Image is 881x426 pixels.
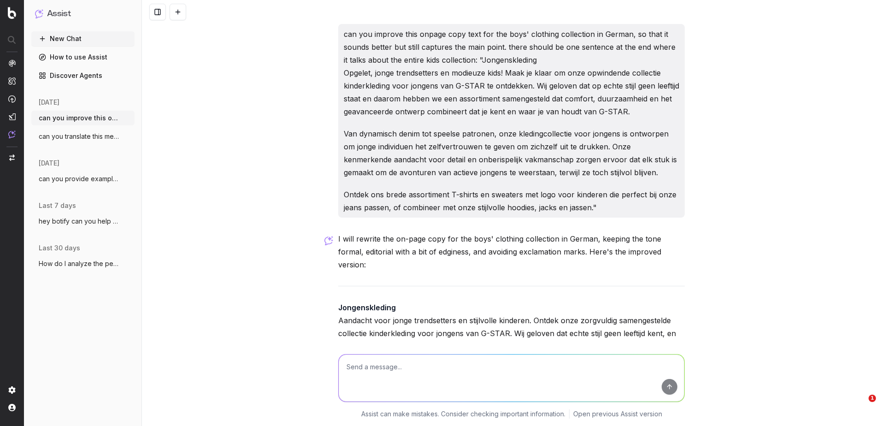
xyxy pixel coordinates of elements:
a: Open previous Assist version [573,409,662,419]
span: last 30 days [39,243,80,253]
img: Switch project [9,154,15,161]
a: How to use Assist [31,50,135,65]
a: Discover Agents [31,68,135,83]
button: How do I analyze the performance of cert [31,256,135,271]
span: can you translate this meta title and de [39,132,120,141]
img: Botify assist logo [324,236,333,245]
span: hey botify can you help me translate thi [39,217,120,226]
p: Van dynamisch denim tot speelse patronen, onze kledingcollectie voor jongens is ontworpen om jong... [344,127,679,179]
p: can you improve this onpage copy text for the boys' clothing collection in German, so that it sou... [344,28,679,118]
h1: Assist [47,7,71,20]
span: 1 [869,395,876,402]
span: can you improve this onpage copy text fo [39,113,120,123]
img: My account [8,404,16,411]
span: can you provide examples or suggestions [39,174,120,183]
img: Assist [8,130,16,138]
button: hey botify can you help me translate thi [31,214,135,229]
p: Aandacht voor jonge trendsetters en stijlvolle kinderen. Ontdek onze zorgvuldig samengestelde col... [338,301,685,366]
span: [DATE] [39,98,59,107]
button: can you improve this onpage copy text fo [31,111,135,125]
span: How do I analyze the performance of cert [39,259,120,268]
img: Setting [8,386,16,394]
button: can you translate this meta title and de [31,129,135,144]
strong: Jongenskleding [338,303,396,312]
span: [DATE] [39,159,59,168]
img: Botify logo [8,7,16,19]
p: Ontdek ons brede assortiment T-shirts en sweaters met logo voor kinderen die perfect bij onze jea... [344,188,679,214]
img: Assist [35,9,43,18]
img: Analytics [8,59,16,67]
iframe: Intercom live chat [850,395,872,417]
img: Activation [8,95,16,103]
button: Assist [35,7,131,20]
button: New Chat [31,31,135,46]
span: last 7 days [39,201,76,210]
p: I will rewrite the on-page copy for the boys' clothing collection in German, keeping the tone for... [338,232,685,271]
img: Studio [8,113,16,120]
img: Intelligence [8,77,16,85]
p: Assist can make mistakes. Consider checking important information. [361,409,565,419]
button: can you provide examples or suggestions [31,172,135,186]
